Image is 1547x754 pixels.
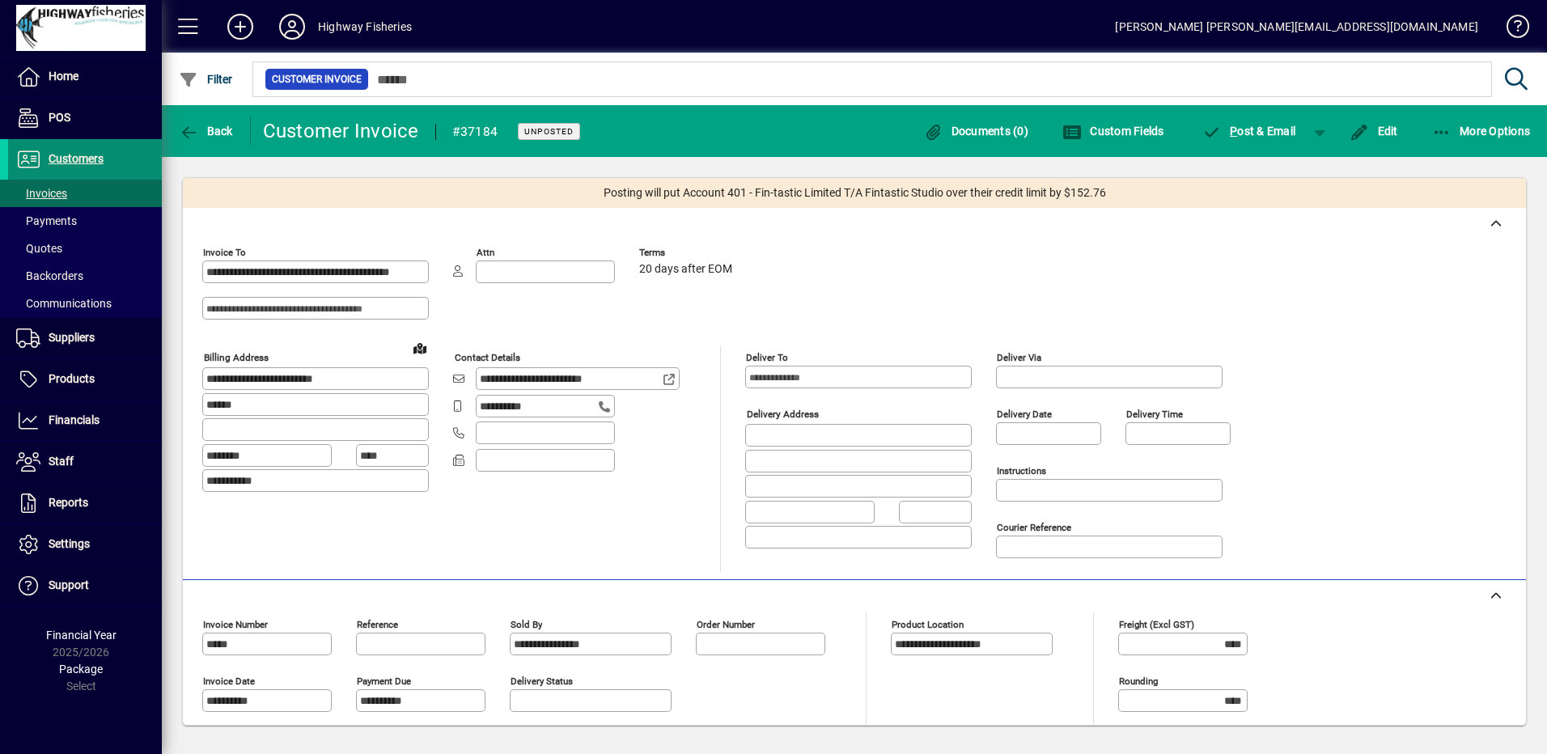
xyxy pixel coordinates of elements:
span: Edit [1350,125,1398,138]
mat-label: Delivery status [511,676,573,687]
span: 20 days after EOM [639,263,732,276]
span: ost & Email [1202,125,1296,138]
mat-label: Invoice To [203,247,246,258]
a: Backorders [8,262,162,290]
span: POS [49,111,70,124]
span: Customer Invoice [272,71,362,87]
span: Backorders [16,269,83,282]
span: Financial Year [46,629,117,642]
span: Home [49,70,78,83]
mat-label: Invoice number [203,619,268,630]
a: Support [8,565,162,606]
span: Posting will put Account 401 - Fin-tastic Limited T/A Fintastic Studio over their credit limit by... [604,184,1106,201]
mat-label: Sold by [511,619,542,630]
a: Products [8,359,162,400]
span: Payments [16,214,77,227]
button: Post & Email [1194,116,1304,146]
button: Filter [175,65,237,94]
span: Settings [49,537,90,550]
app-page-header-button: Back [162,116,251,146]
a: Invoices [8,180,162,207]
span: Products [49,372,95,385]
a: View on map [407,335,433,361]
span: Invoices [16,187,67,200]
div: Customer Invoice [263,118,419,144]
span: Financials [49,413,100,426]
mat-label: Delivery time [1126,409,1183,420]
button: Custom Fields [1058,116,1168,146]
span: Customers [49,152,104,165]
span: Unposted [524,126,574,137]
span: Communications [16,297,112,310]
div: Highway Fisheries [318,14,412,40]
a: Communications [8,290,162,317]
span: More Options [1432,125,1531,138]
button: Profile [266,12,318,41]
span: Custom Fields [1062,125,1164,138]
button: More Options [1428,116,1535,146]
a: Settings [8,524,162,565]
span: Quotes [16,242,62,255]
span: P [1230,125,1237,138]
mat-label: Product location [892,619,964,630]
mat-label: Rounding [1119,676,1158,687]
a: Suppliers [8,318,162,358]
span: Staff [49,455,74,468]
div: [PERSON_NAME] [PERSON_NAME][EMAIL_ADDRESS][DOMAIN_NAME] [1115,14,1478,40]
mat-label: Order number [697,619,755,630]
mat-label: Delivery date [997,409,1052,420]
mat-label: Instructions [997,465,1046,477]
span: Documents (0) [923,125,1028,138]
span: Suppliers [49,331,95,344]
button: Add [214,12,266,41]
a: Financials [8,400,162,441]
mat-label: Invoice date [203,676,255,687]
mat-label: Deliver via [997,352,1041,363]
a: Reports [8,483,162,523]
a: Payments [8,207,162,235]
mat-label: Reference [357,619,398,630]
span: Filter [179,73,233,86]
a: Quotes [8,235,162,262]
mat-label: Courier Reference [997,522,1071,533]
mat-label: Attn [477,247,494,258]
button: Documents (0) [919,116,1032,146]
span: Back [179,125,233,138]
mat-label: Deliver To [746,352,788,363]
a: Knowledge Base [1494,3,1527,56]
a: Home [8,57,162,97]
mat-label: Payment due [357,676,411,687]
span: Support [49,578,89,591]
span: Terms [639,248,736,258]
button: Edit [1346,116,1402,146]
a: POS [8,98,162,138]
mat-label: Freight (excl GST) [1119,619,1194,630]
button: Back [175,116,237,146]
span: Reports [49,496,88,509]
span: Package [59,663,103,676]
div: #37184 [452,119,498,145]
a: Staff [8,442,162,482]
